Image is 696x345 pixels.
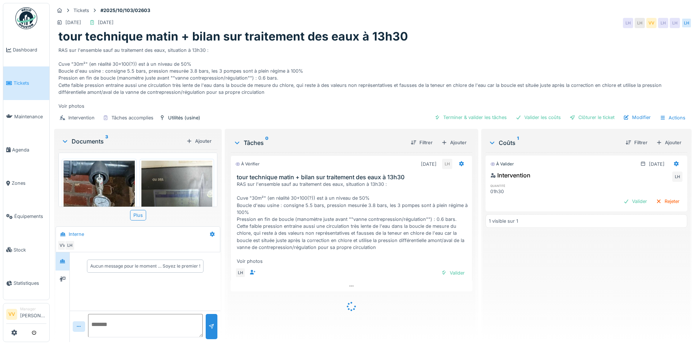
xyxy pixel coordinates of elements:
div: LH [670,18,680,28]
a: Stock [3,233,49,267]
div: Actions [657,112,689,123]
div: LH [672,172,682,182]
div: LH [681,18,692,28]
div: Utilités (usine) [168,114,200,121]
div: VV [646,18,657,28]
div: Filtrer [623,138,650,147]
div: LH [65,240,75,250]
strong: #2025/10/103/02603 [98,7,153,14]
div: Documents [61,137,183,146]
a: Maintenance [3,100,49,133]
a: Statistiques [3,267,49,300]
div: Valider [438,268,468,278]
div: Clôturer le ticket [567,112,617,122]
li: [PERSON_NAME] [20,306,46,322]
h6: quantité [490,183,553,188]
div: Intervention [490,171,530,180]
div: Valider [620,196,650,206]
img: wu8oxzee6zgg3wgtp12iqqgjrnuz [64,161,135,256]
div: Rejeter [653,196,682,206]
span: Équipements [14,213,46,220]
div: Ajouter [183,136,214,146]
div: LH [623,18,633,28]
img: Badge_color-CXgf-gQk.svg [15,7,37,29]
span: Zones [12,180,46,187]
div: 01h30 [490,188,553,195]
span: Statistiques [14,280,46,287]
div: [DATE] [649,161,665,168]
div: Interne [69,231,84,238]
div: Tickets [73,7,89,14]
span: Dashboard [13,46,46,53]
a: Tickets [3,66,49,100]
div: RAS sur l'ensemble sauf au traitement des eaux, situation à 13h30 : Cuve "30m²" (en réalité 30+10... [58,44,687,110]
div: VV [57,240,68,250]
a: Agenda [3,133,49,166]
div: Filtrer [408,138,436,147]
div: [DATE] [421,161,437,168]
span: Maintenance [14,113,46,120]
div: Valider les coûts [513,112,564,122]
div: [DATE] [98,19,114,26]
sup: 0 [265,138,269,147]
div: Plus [130,210,146,221]
div: LH [658,18,668,28]
div: LH [235,268,246,278]
div: RAS sur l'ensemble sauf au traitement des eaux, situation à 13h30 : Cuve "30m²" (en réalité 30+10... [237,181,469,265]
div: Intervention [68,114,95,121]
img: f0xstmhp8s4qhc4286ukjf1ud0ft [141,161,213,256]
div: Aucun message pour le moment … Soyez le premier ! [90,263,200,269]
div: [DATE] [65,19,81,26]
span: Agenda [12,146,46,153]
a: Dashboard [3,33,49,66]
a: Zones [3,166,49,200]
div: 1 visible sur 1 [489,218,518,225]
sup: 1 [517,138,519,147]
span: Stock [14,246,46,253]
div: Terminer & valider les tâches [431,112,510,122]
div: LH [635,18,645,28]
div: Ajouter [438,138,469,147]
span: Tickets [14,80,46,87]
div: Manager [20,306,46,312]
li: VV [6,309,17,320]
div: Tâches [233,138,404,147]
a: VV Manager[PERSON_NAME] [6,306,46,324]
div: Tâches accomplies [111,114,153,121]
sup: 3 [105,137,108,146]
h3: tour technique matin + bilan sur traitement des eaux à 13h30 [237,174,469,181]
div: LH [442,159,452,169]
div: Modifier [620,112,654,122]
a: Équipements [3,200,49,233]
div: À valider [490,161,514,167]
div: Ajouter [653,138,684,147]
h1: tour technique matin + bilan sur traitement des eaux à 13h30 [58,30,408,43]
div: À vérifier [235,161,259,167]
div: Coûts [488,138,620,147]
